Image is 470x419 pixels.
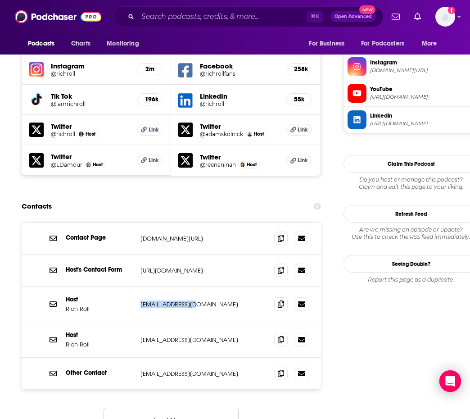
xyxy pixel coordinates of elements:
[15,8,101,25] img: Podchaser - Follow, Share and Rate Podcasts
[140,235,260,242] p: [DOMAIN_NAME][URL]
[411,9,425,24] a: Show notifications dropdown
[334,14,372,19] span: Open Advanced
[359,5,375,14] span: New
[137,155,163,166] a: Link
[79,132,84,137] img: Rich Roll
[51,62,130,70] h5: Instagram
[286,155,312,166] a: Link
[51,152,130,161] h5: Twitter
[200,161,236,168] a: @reenaninan
[140,370,260,378] p: [EMAIL_ADDRESS][DOMAIN_NAME]
[448,7,455,14] svg: Add a profile image
[107,37,139,50] span: Monitoring
[66,305,133,313] p: Rich Roll
[422,37,437,50] span: More
[200,153,279,161] h5: Twitter
[65,35,96,52] a: Charts
[149,126,159,133] span: Link
[200,100,279,107] a: @richroll
[71,37,90,50] span: Charts
[100,35,150,52] button: open menu
[29,62,44,77] img: iconImage
[388,9,403,24] a: Show notifications dropdown
[200,92,279,100] h5: LinkedIn
[200,122,279,131] h5: Twitter
[140,301,260,308] p: [EMAIL_ADDRESS][DOMAIN_NAME]
[298,126,308,133] span: Link
[298,157,308,164] span: Link
[51,131,75,137] a: @richroll
[66,266,133,273] p: Host's Contact Form
[66,341,133,348] p: Rich Roll
[286,124,312,136] a: Link
[51,100,130,107] a: @iamrichroll
[435,7,455,27] span: Logged in as sarahhallprinc
[145,65,155,73] h5: 2m
[51,161,82,168] a: @LDamour
[435,7,455,27] button: Show profile menu
[93,162,103,168] span: Host
[200,131,243,137] a: @adamskolnick
[439,370,461,392] div: Open Intercom Messenger
[66,234,133,241] p: Contact Page
[138,9,307,24] input: Search podcasts, credits, & more...
[51,70,130,77] a: @richroll
[22,198,52,215] h2: Contacts
[303,35,356,52] button: open menu
[294,96,304,103] h5: 55k
[145,96,155,103] h5: 196k
[361,37,404,50] span: For Podcasters
[66,331,133,339] p: Host
[200,62,279,70] h5: Facebook
[140,267,260,274] p: [URL][DOMAIN_NAME]
[137,124,163,136] a: Link
[309,37,344,50] span: For Business
[66,369,133,377] p: Other Contact
[113,6,384,27] div: Search podcasts, credits, & more...
[307,11,323,23] span: ⌘ K
[86,162,91,167] img: Dr. Lisa Damour
[435,7,455,27] img: User Profile
[28,37,54,50] span: Podcasts
[247,162,257,168] span: Host
[247,132,252,137] img: Adam Skolnick
[140,336,260,344] p: [EMAIL_ADDRESS][DOMAIN_NAME]
[149,157,159,164] span: Link
[294,65,304,73] h5: 258k
[254,131,264,137] span: Host
[355,35,417,52] button: open menu
[66,296,133,303] p: Host
[22,35,66,52] button: open menu
[416,35,448,52] button: open menu
[51,92,130,100] h5: Tik Tok
[240,162,245,167] img: Reena Ninan
[330,11,376,22] button: Open AdvancedNew
[200,70,279,77] a: @richrollfans
[51,122,130,131] h5: Twitter
[86,131,95,137] span: Host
